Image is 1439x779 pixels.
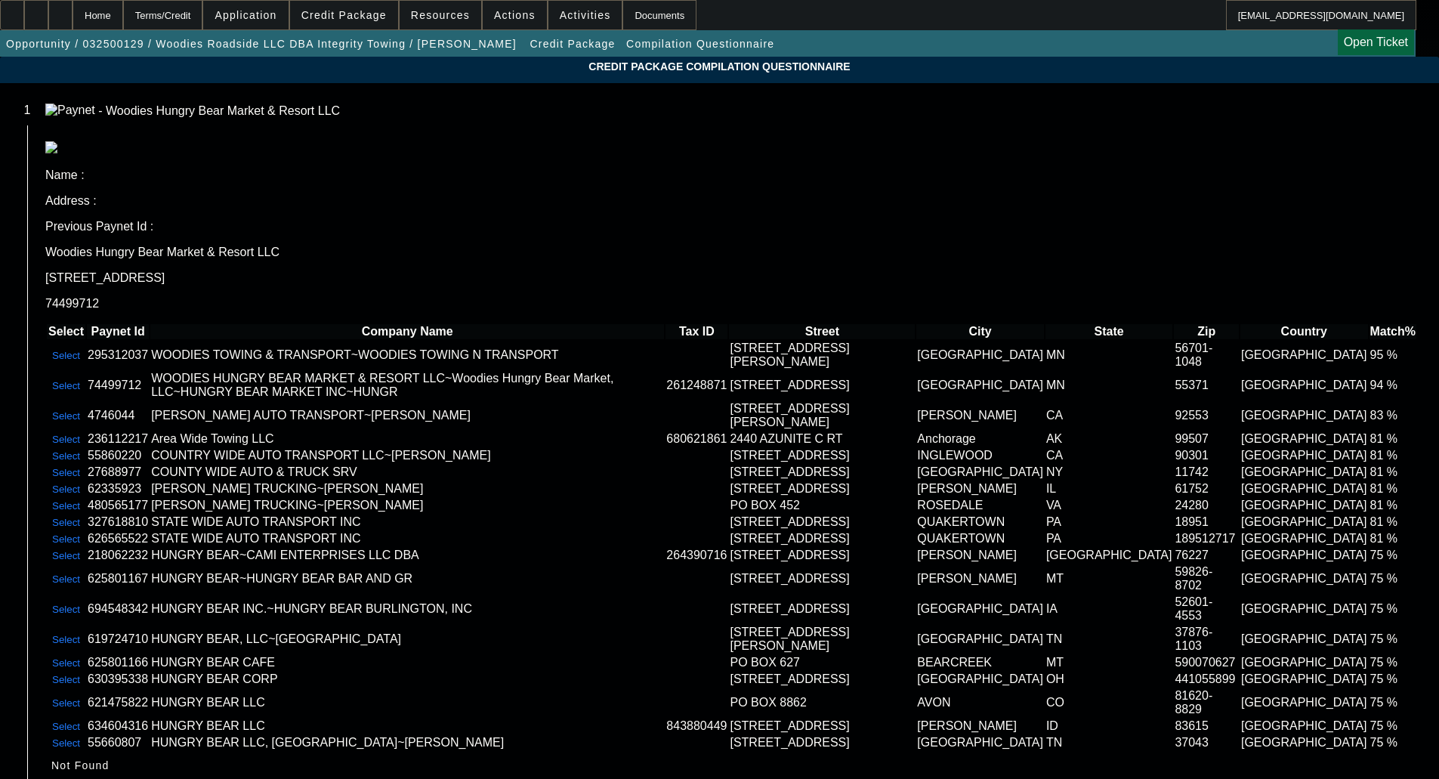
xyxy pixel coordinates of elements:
td: [GEOGRAPHIC_DATA] [1240,655,1368,670]
p: Address : [45,194,1421,208]
button: Actions [483,1,547,29]
button: Select [48,573,85,586]
td: 37043 [1174,735,1239,750]
td: [GEOGRAPHIC_DATA] [1240,481,1368,496]
td: [STREET_ADDRESS] [729,465,915,480]
td: [PERSON_NAME] TRUCKING~[PERSON_NAME] [150,481,664,496]
th: Company Name [150,324,664,339]
td: 2440 AZUNITE C RT [729,431,915,447]
td: [GEOGRAPHIC_DATA] [916,371,1044,400]
td: HUNGRY BEAR~HUNGRY BEAR BAR AND GR [150,564,664,593]
td: 99507 [1174,431,1239,447]
img: paynet_logo.jpg [45,141,57,153]
button: Select [48,466,85,479]
td: [GEOGRAPHIC_DATA] [1240,564,1368,593]
td: [GEOGRAPHIC_DATA] [1240,672,1368,687]
span: Not Found [51,759,110,771]
td: WOODIES HUNGRY BEAR MARKET & RESORT LLC~Woodies Hungry Bear Market, LLC~HUNGRY BEAR MARKET INC~HUNGR [150,371,664,400]
td: 83615 [1174,719,1239,734]
td: PO BOX 8862 [729,688,915,717]
td: 11742 [1174,465,1239,480]
td: 264390716 [665,548,727,563]
button: Select [48,657,85,669]
p: [STREET_ADDRESS] [45,271,1421,285]
th: State [1045,324,1173,339]
td: CA [1045,448,1173,463]
button: Credit Package [526,30,619,57]
button: Select [48,379,85,392]
td: [PERSON_NAME] [916,481,1044,496]
button: Select [48,697,85,709]
span: Credit Package [301,9,387,21]
td: [PERSON_NAME] TRUCKING~[PERSON_NAME] [150,498,664,513]
td: 4746044 [87,401,149,430]
td: 59826-8702 [1174,564,1239,593]
td: 189512717 [1174,531,1239,546]
td: 74499712 [87,371,149,400]
th: Paynet Id [87,324,149,339]
button: Select [48,499,85,512]
td: ID [1045,719,1173,734]
span: Credit Package Compilation Questionnaire [11,60,1428,73]
td: 218062232 [87,548,149,563]
td: Anchorage [916,431,1044,447]
td: 24280 [1174,498,1239,513]
td: 81 % [1370,515,1416,530]
td: OH [1045,672,1173,687]
td: VA [1045,498,1173,513]
td: 62335923 [87,481,149,496]
td: [GEOGRAPHIC_DATA] [916,625,1044,654]
td: TN [1045,625,1173,654]
td: PA [1045,515,1173,530]
td: 843880449 [665,719,727,734]
div: - Woodies Hungry Bear Market & Resort LLC [98,104,340,116]
td: HUNGRY BEAR INC.~HUNGRY BEAR BURLINGTON, INC [150,595,664,623]
td: 75 % [1370,548,1416,563]
td: 441055899 [1174,672,1239,687]
th: Match% [1370,324,1416,339]
span: Opportunity / 032500129 / Woodies Roadside LLC DBA Integrity Towing / [PERSON_NAME] [6,38,517,50]
td: 75 % [1370,655,1416,670]
td: 18951 [1174,515,1239,530]
td: TN [1045,735,1173,750]
td: [GEOGRAPHIC_DATA] [1240,625,1368,654]
td: 83 % [1370,401,1416,430]
td: NY [1045,465,1173,480]
td: STATE WIDE AUTO TRANSPORT INC [150,515,664,530]
th: Zip [1174,324,1239,339]
td: 75 % [1370,625,1416,654]
button: Credit Package [290,1,398,29]
td: COUNTRY WIDE AUTO TRANSPORT LLC~[PERSON_NAME] [150,448,664,463]
td: 236112217 [87,431,149,447]
td: 75 % [1370,595,1416,623]
button: Select [48,633,85,646]
td: STATE WIDE AUTO TRANSPORT INC [150,531,664,546]
td: IL [1045,481,1173,496]
td: 626565522 [87,531,149,546]
td: HUNGRY BEAR CORP [150,672,664,687]
td: [GEOGRAPHIC_DATA] [1240,498,1368,513]
td: HUNGRY BEAR~CAMI ENTERPRISES LLC DBA [150,548,664,563]
button: Select [48,410,85,422]
td: 680621861 [665,431,727,447]
td: [STREET_ADDRESS] [729,371,915,400]
img: Paynet [45,104,95,117]
td: MT [1045,564,1173,593]
span: Activities [560,9,611,21]
button: Select [48,450,85,462]
td: 261248871 [665,371,727,400]
td: 480565177 [87,498,149,513]
td: PO BOX 627 [729,655,915,670]
span: Application [215,9,276,21]
td: [PERSON_NAME] [916,564,1044,593]
td: 81 % [1370,448,1416,463]
td: [STREET_ADDRESS] [729,448,915,463]
td: 75 % [1370,719,1416,734]
td: 61752 [1174,481,1239,496]
td: 75 % [1370,688,1416,717]
td: [GEOGRAPHIC_DATA] [916,341,1044,369]
td: 625801167 [87,564,149,593]
button: Select [48,549,85,562]
button: Resources [400,1,481,29]
td: [STREET_ADDRESS] [729,531,915,546]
